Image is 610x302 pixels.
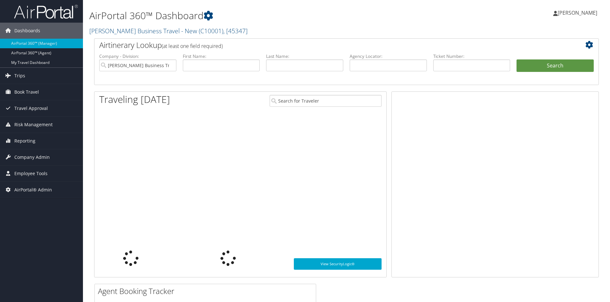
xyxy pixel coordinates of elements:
[99,53,176,59] label: Company - Division:
[270,95,382,107] input: Search for Traveler
[14,84,39,100] span: Book Travel
[433,53,510,59] label: Ticket Number:
[14,133,35,149] span: Reporting
[14,23,40,39] span: Dashboards
[517,59,594,72] button: Search
[98,286,316,297] h2: Agent Booking Tracker
[350,53,427,59] label: Agency Locator:
[294,258,382,270] a: View SecurityLogic®
[14,182,52,198] span: AirPortal® Admin
[162,43,223,50] span: (at least one field required)
[14,68,25,84] span: Trips
[14,149,50,165] span: Company Admin
[14,117,53,133] span: Risk Management
[99,40,552,50] h2: Airtinerary Lookup
[14,166,48,182] span: Employee Tools
[223,27,248,35] span: , [ 45347 ]
[183,53,260,59] label: First Name:
[199,27,223,35] span: ( C10001 )
[89,27,248,35] a: [PERSON_NAME] Business Travel - New
[99,93,170,106] h1: Traveling [DATE]
[266,53,343,59] label: Last Name:
[14,100,48,116] span: Travel Approval
[89,9,432,22] h1: AirPortal 360™ Dashboard
[553,3,604,22] a: [PERSON_NAME]
[558,9,597,16] span: [PERSON_NAME]
[14,4,78,19] img: airportal-logo.png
